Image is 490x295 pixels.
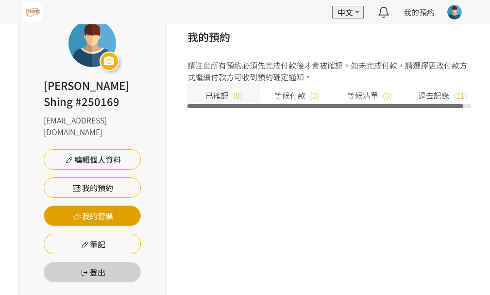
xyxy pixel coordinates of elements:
[233,89,242,101] span: (0)
[44,262,141,282] button: 登出
[187,29,471,45] h2: 我的預約
[23,2,43,22] img: THgjIW9v0vP8FkcVPggNTCb1B0l2x6CQsFzpAQmc.jpg
[44,206,141,226] a: 我的套票
[383,89,392,101] span: (0)
[187,59,471,108] div: 請注意所有預約必須先完成付款後才會被確認。如未完成付款，請選擇更改付款方式繼續付款方可收到預約確定通知。
[44,177,141,198] a: 我的預約
[44,149,141,170] a: 編輯個人資料
[44,77,141,109] div: [PERSON_NAME] Shing #250169
[44,234,141,254] a: 筆記
[205,89,229,101] span: 已確認
[310,89,319,101] span: (0)
[454,89,467,101] span: (11)
[274,89,305,101] span: 等候付款
[418,89,449,101] span: 過去記錄
[347,89,378,101] span: 等候清單
[44,114,141,138] div: [EMAIL_ADDRESS][DOMAIN_NAME]
[404,6,435,18] a: 我的預約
